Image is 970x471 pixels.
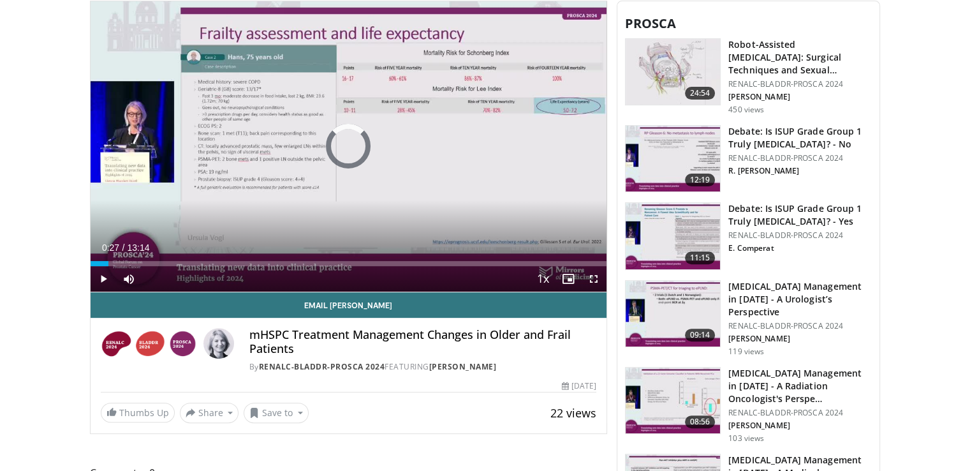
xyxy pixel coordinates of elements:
a: Email [PERSON_NAME] [91,292,607,318]
a: Thumbs Up [101,403,175,422]
button: Playback Rate [530,266,555,292]
span: 09:14 [685,329,716,341]
p: 450 views [728,105,764,115]
span: 08:56 [685,415,716,428]
span: 11:15 [685,251,716,264]
a: 08:56 [MEDICAL_DATA] Management in [DATE] - A Radiation Oncologist's Perspe… RENALC-BLADDR-PROSCA... [625,367,872,444]
button: Save to [244,403,309,423]
p: [PERSON_NAME] [728,334,872,344]
p: 103 views [728,433,764,444]
button: Play [91,266,116,292]
div: Progress Bar [91,261,607,266]
img: c2c6861b-c9f1-43f5-9a07-b6555efefcee.150x105_q85_crop-smart_upscale.jpg [626,39,720,105]
video-js: Video Player [91,1,607,293]
img: 4f634cfc-165f-4b2d-97c0-49d653ccf9ea.150x105_q85_crop-smart_upscale.jpg [626,281,720,347]
button: Mute [116,266,142,292]
img: Avatar [203,328,234,359]
button: Enable picture-in-picture mode [555,266,581,292]
a: 11:15 Debate: Is ISUP Grade Group 1 Truly [MEDICAL_DATA]? - Yes RENALC-BLADDR-PROSCA 2024 E. Comp... [625,202,872,270]
img: 4ce2da21-29fc-4039-99c8-415d5b158b51.150x105_q85_crop-smart_upscale.jpg [626,126,720,192]
a: 24:54 Robot-Assisted [MEDICAL_DATA]: Surgical Techniques and Sexual… RENALC-BLADDR-PROSCA 2024 [P... [625,38,872,115]
div: [DATE] [562,380,596,392]
h3: Debate: Is ISUP Grade Group 1 Truly [MEDICAL_DATA]? - Yes [728,202,872,228]
a: 09:14 [MEDICAL_DATA] Management in [DATE] - A Urologist’s Perspective RENALC-BLADDR-PROSCA 2024 [... [625,280,872,357]
p: RENALC-BLADDR-PROSCA 2024 [728,321,872,331]
span: 22 views [550,405,596,421]
h3: Debate: Is ISUP Grade Group 1 Truly [MEDICAL_DATA]? - No [728,125,872,151]
img: RENALC-BLADDR-PROSCA 2024 [101,328,198,359]
button: Fullscreen [581,266,606,292]
a: 12:19 Debate: Is ISUP Grade Group 1 Truly [MEDICAL_DATA]? - No RENALC-BLADDR-PROSCA 2024 R. [PERS... [625,125,872,193]
p: E. Comperat [728,243,872,253]
button: Share [180,403,239,423]
span: 13:14 [127,243,149,253]
h4: mHSPC Treatment Management Changes in Older and Frail Patients [249,328,596,355]
p: RENALC-BLADDR-PROSCA 2024 [728,79,872,89]
p: RENALC-BLADDR-PROSCA 2024 [728,230,872,241]
img: 49b47fa9-83a1-451c-8807-85b30bd09786.150x105_q85_crop-smart_upscale.jpg [626,368,720,434]
p: RENALC-BLADDR-PROSCA 2024 [728,408,872,418]
h3: Robot-Assisted [MEDICAL_DATA]: Surgical Techniques and Sexual… [728,38,872,77]
p: R. [PERSON_NAME] [728,166,872,176]
p: [PERSON_NAME] [728,421,872,431]
a: RENALC-BLADDR-PROSCA 2024 [259,361,385,372]
span: 12:19 [685,174,716,186]
div: By FEATURING [249,361,596,373]
p: [PERSON_NAME] [728,92,872,102]
p: RENALC-BLADDR-PROSCA 2024 [728,153,872,163]
span: PROSCA [625,15,676,32]
img: bf3eb259-e91a-4ae3-9b22-f4a5692e842f.150x105_q85_crop-smart_upscale.jpg [626,203,720,269]
a: [PERSON_NAME] [429,361,497,372]
span: 0:27 [102,243,119,253]
p: 119 views [728,347,764,357]
h3: [MEDICAL_DATA] Management in [DATE] - A Radiation Oncologist's Perspe… [728,367,872,405]
span: 24:54 [685,87,716,100]
span: / [122,243,125,253]
h3: [MEDICAL_DATA] Management in [DATE] - A Urologist’s Perspective [728,280,872,318]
